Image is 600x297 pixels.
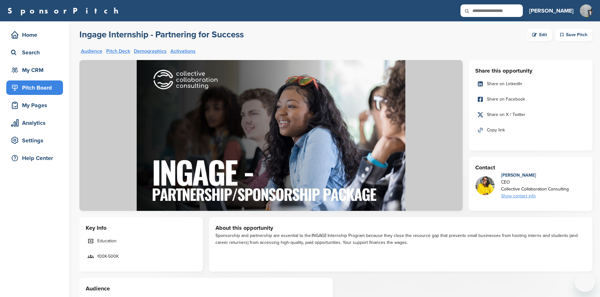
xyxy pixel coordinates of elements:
div: CEO [501,179,569,186]
h3: Contact [475,163,586,172]
div: Search [9,47,63,58]
a: Search [6,45,63,60]
div: My Pages [9,100,63,111]
div: Help Center [9,152,63,164]
a: Pitch Board [6,80,63,95]
a: My Pages [6,98,63,113]
span: Copy link [487,127,505,134]
iframe: Button to launch messaging window [575,272,595,292]
a: Pitch Deck [106,49,130,54]
img: Untitled design (1) [476,176,494,195]
div: Home [9,29,63,41]
a: Share on X / Twitter [475,108,586,121]
div: Pitch Board [9,82,63,93]
a: Home [6,28,63,42]
div: Collective Collaboration Consulting [501,186,569,193]
div: Save Pitch [555,29,592,41]
div: [PERSON_NAME] [501,172,569,179]
a: Share on Facebook [475,93,586,106]
h3: [PERSON_NAME] [529,6,574,15]
a: Analytics [6,116,63,130]
a: Share on LinkedIn [475,77,586,91]
a: SponsorPitch [8,7,123,15]
span: 100K-500K [97,253,119,260]
span: Share on Facebook [487,96,525,103]
span: Share on LinkedIn [487,80,522,87]
h3: Key Info [86,223,197,232]
a: Help Center [6,151,63,165]
a: Ingage Internship - Partnering for Success [79,29,244,41]
div: Settings [9,135,63,146]
a: Copy link [475,124,586,137]
a: My CRM [6,63,63,77]
h3: Share this opportunity [475,66,586,75]
div: Sponsorship and partnership are essential to the INGAGE Internship Program because they close the... [215,232,586,246]
h2: Ingage Internship - Partnering for Success [79,29,244,40]
span: Share on X / Twitter [487,111,525,118]
span: Education [97,238,117,245]
div: Analytics [9,117,63,129]
a: Activations [170,49,196,54]
h3: About this opportunity [215,223,586,232]
h3: Audience [86,284,327,293]
a: Edit [527,29,552,41]
a: Audience [81,49,102,54]
img: Sponsorpitch & [79,60,463,211]
a: Demographics [134,49,167,54]
div: Show contact info [501,193,569,200]
div: My CRM [9,64,63,76]
a: Settings [6,133,63,148]
a: [PERSON_NAME] [529,4,574,18]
